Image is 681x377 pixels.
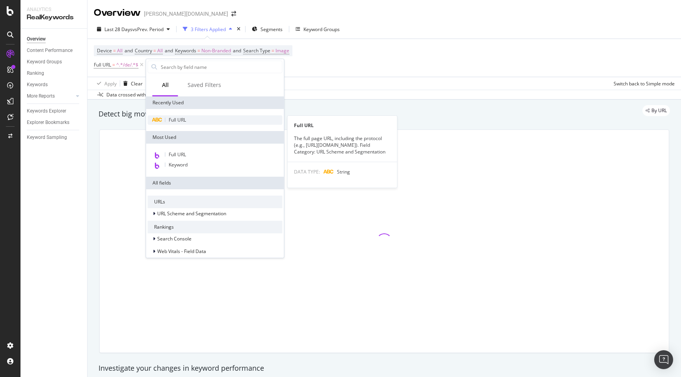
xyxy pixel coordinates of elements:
[157,248,206,255] span: Web Vitals - Field Data
[94,61,111,68] span: Full URL
[27,92,74,100] a: More Reports
[235,25,242,33] div: times
[94,6,141,20] div: Overview
[157,45,163,56] span: All
[27,13,81,22] div: RealKeywords
[27,46,73,55] div: Content Performance
[27,118,69,127] div: Explorer Bookmarks
[27,107,66,115] div: Keywords Explorer
[94,77,117,90] button: Apply
[288,122,397,129] div: Full URL
[169,161,188,168] span: Keyword
[275,45,289,56] span: Image
[292,23,343,35] button: Keyword Groups
[117,45,123,56] span: All
[642,105,670,116] div: legacy label
[27,92,55,100] div: More Reports
[145,60,177,70] button: Add Filter
[610,77,675,90] button: Switch back to Simple mode
[260,26,283,33] span: Segments
[144,10,228,18] div: [PERSON_NAME][DOMAIN_NAME]
[233,47,241,54] span: and
[337,168,350,175] span: String
[113,47,116,54] span: =
[106,91,170,98] div: Data crossed with the Crawls
[27,58,62,66] div: Keyword Groups
[27,81,82,89] a: Keywords
[146,177,284,189] div: All fields
[157,210,226,217] span: URL Scheme and Segmentation
[104,26,132,33] span: Last 28 Days
[243,47,270,54] span: Search Type
[249,23,286,35] button: Segments
[148,196,283,208] div: URLs
[116,59,138,70] span: ^.*/de/.*$
[197,47,200,54] span: =
[180,23,235,35] button: 3 Filters Applied
[131,80,143,87] div: Clear
[294,168,320,175] span: DATA TYPE:
[146,131,284,144] div: Most Used
[146,96,284,109] div: Recently Used
[188,81,221,89] div: Saved Filters
[160,61,282,73] input: Search by field name
[27,81,48,89] div: Keywords
[157,235,192,242] span: Search Console
[94,23,173,35] button: Last 28 DaysvsPrev. Period
[99,363,670,373] div: Investigate your changes in keyword performance
[169,116,186,123] span: Full URL
[112,61,115,68] span: =
[125,47,133,54] span: and
[97,47,112,54] span: Device
[272,47,274,54] span: =
[27,35,82,43] a: Overview
[288,135,397,155] div: The full page URL, including the protocol (e.g., [URL][DOMAIN_NAME]). Field Category: URL Scheme ...
[651,108,667,113] span: By URL
[120,77,143,90] button: Clear
[303,26,340,33] div: Keyword Groups
[27,118,82,127] a: Explorer Bookmarks
[27,133,82,142] a: Keyword Sampling
[153,47,156,54] span: =
[132,26,164,33] span: vs Prev. Period
[175,47,196,54] span: Keywords
[231,11,236,17] div: arrow-right-arrow-left
[654,350,673,369] div: Open Intercom Messenger
[165,47,173,54] span: and
[162,81,169,89] div: All
[27,58,82,66] a: Keyword Groups
[27,35,46,43] div: Overview
[135,47,152,54] span: Country
[27,6,81,13] div: Analytics
[191,26,226,33] div: 3 Filters Applied
[27,107,82,115] a: Keywords Explorer
[27,133,67,142] div: Keyword Sampling
[27,46,82,55] a: Content Performance
[104,80,117,87] div: Apply
[201,45,231,56] span: Non-Branded
[148,221,283,233] div: Rankings
[614,80,675,87] div: Switch back to Simple mode
[27,69,44,78] div: Ranking
[27,69,82,78] a: Ranking
[169,151,186,158] span: Full URL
